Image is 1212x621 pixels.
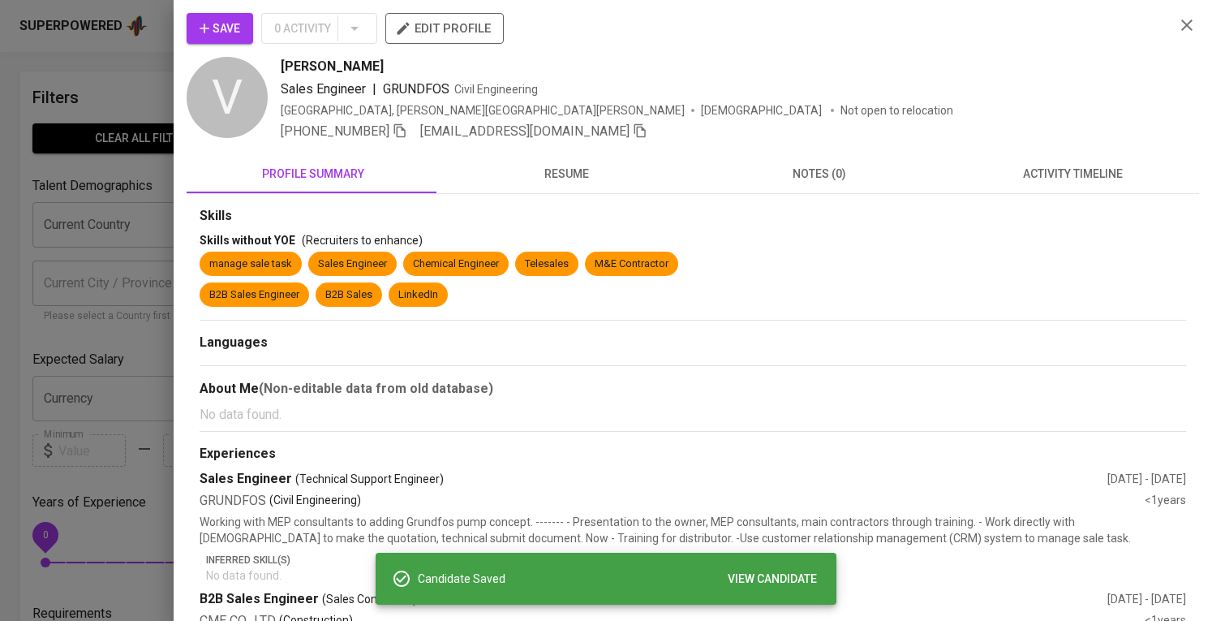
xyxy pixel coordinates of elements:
div: GRUNDFOS [200,492,1145,511]
div: M&E Contractor [595,257,668,272]
span: VIEW CANDIDATE [728,569,817,589]
div: Sales Engineer [318,257,387,272]
span: [PHONE_NUMBER] [281,123,389,139]
p: No data found. [200,405,1186,425]
span: Save [200,19,240,39]
span: | [372,80,376,99]
a: edit profile [385,21,504,34]
span: profile summary [196,164,430,184]
div: Experiences [200,445,1186,464]
div: Sales Engineer [200,470,1107,489]
span: (Recruiters to enhance) [302,234,423,247]
span: resume [449,164,683,184]
div: Chemical Engineer [413,257,499,272]
p: Not open to relocation [840,102,953,119]
div: [GEOGRAPHIC_DATA], [PERSON_NAME][GEOGRAPHIC_DATA][PERSON_NAME] [281,102,685,119]
p: No data found. [206,567,1186,584]
div: B2B Sales Engineer [209,287,299,303]
span: Civil Engineering [454,83,538,96]
p: (Civil Engineering) [269,492,361,511]
span: (Sales Consultant) [322,591,417,607]
button: edit profile [385,13,504,44]
div: LinkedIn [398,287,438,303]
p: Working with MEP consultants to adding Grundfos pump concept. ------- - Presentation to the owner... [200,514,1186,546]
div: B2B Sales Engineer [200,590,1107,609]
span: Skills without YOE [200,234,295,247]
div: [DATE] - [DATE] [1107,591,1186,607]
span: [PERSON_NAME] [281,57,384,76]
span: [EMAIL_ADDRESS][DOMAIN_NAME] [420,123,630,139]
p: Inferred Skill(s) [206,553,1186,567]
div: <1 years [1145,492,1186,511]
span: edit profile [398,18,491,39]
span: [DEMOGRAPHIC_DATA] [701,102,824,119]
span: GRUNDFOS [383,81,449,97]
div: Telesales [525,257,569,272]
span: notes (0) [703,164,936,184]
b: (Non-editable data from old database) [259,381,493,396]
span: (Technical Support Engineer) [295,471,444,487]
div: B2B Sales [325,287,372,303]
div: About Me [200,379,1186,399]
div: Languages [200,334,1186,352]
div: V [187,57,268,138]
div: manage sale task [209,257,292,272]
span: Sales Engineer [281,81,366,97]
button: Save [187,13,253,44]
div: Skills [200,207,1186,226]
div: Candidate Saved [418,564,823,594]
div: [DATE] - [DATE] [1107,471,1186,487]
span: activity timeline [956,164,1189,184]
